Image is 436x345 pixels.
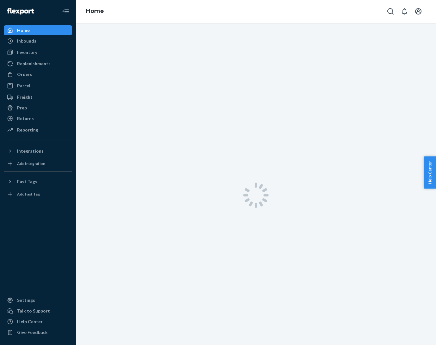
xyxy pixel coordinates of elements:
button: Help Center [424,156,436,189]
button: Open notifications [398,5,411,18]
div: Help Center [17,319,43,325]
div: Fast Tags [17,178,37,185]
ol: breadcrumbs [81,2,109,20]
a: Inbounds [4,36,72,46]
a: Settings [4,295,72,305]
div: Reporting [17,127,38,133]
div: Integrations [17,148,44,154]
a: Returns [4,114,72,124]
a: Talk to Support [4,306,72,316]
button: Give Feedback [4,327,72,337]
div: Inbounds [17,38,36,44]
button: Open Search Box [384,5,397,18]
div: Returns [17,115,34,122]
a: Inventory [4,47,72,57]
div: Add Integration [17,161,45,166]
button: Fast Tags [4,177,72,187]
div: Replenishments [17,61,51,67]
button: Integrations [4,146,72,156]
div: Freight [17,94,33,100]
div: Inventory [17,49,37,56]
a: Add Integration [4,159,72,169]
a: Reporting [4,125,72,135]
a: Help Center [4,317,72,327]
a: Prep [4,103,72,113]
a: Home [86,8,104,15]
img: Flexport logo [7,8,34,15]
button: Open account menu [412,5,425,18]
div: Orders [17,71,32,78]
a: Home [4,25,72,35]
div: Add Fast Tag [17,191,40,197]
a: Add Fast Tag [4,189,72,199]
div: Prep [17,105,27,111]
div: Settings [17,297,35,303]
div: Parcel [17,83,30,89]
a: Freight [4,92,72,102]
button: Close Navigation [59,5,72,18]
div: Give Feedback [17,329,48,336]
a: Orders [4,69,72,79]
div: Talk to Support [17,308,50,314]
a: Parcel [4,81,72,91]
a: Replenishments [4,59,72,69]
div: Home [17,27,30,33]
